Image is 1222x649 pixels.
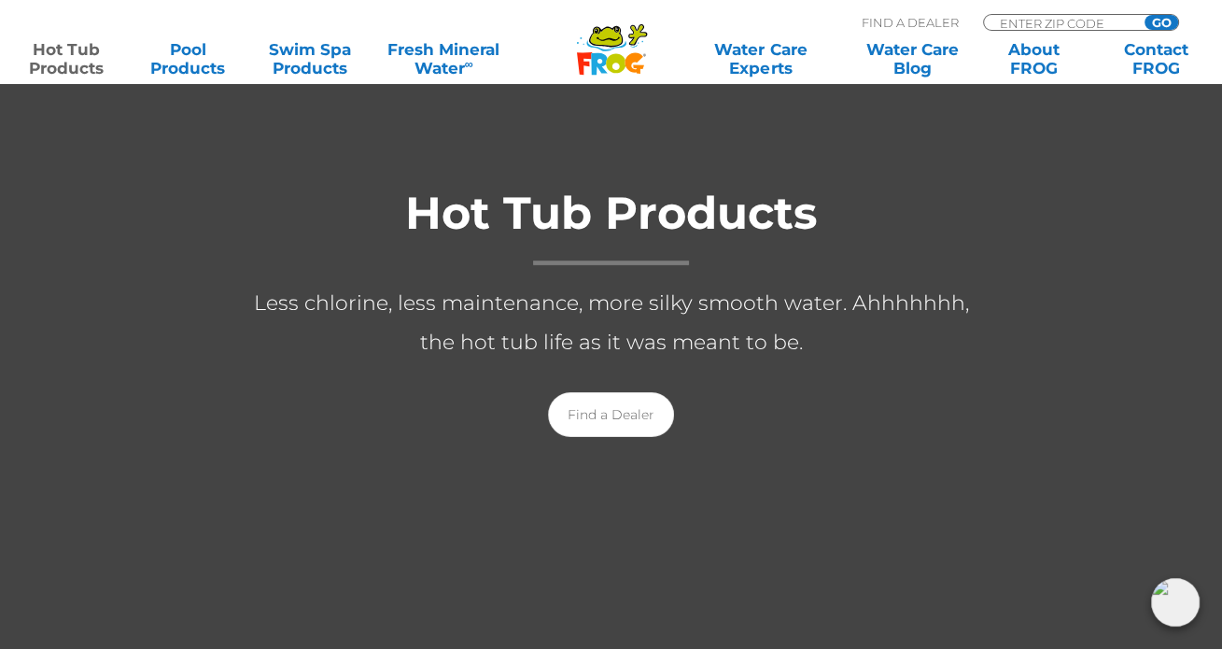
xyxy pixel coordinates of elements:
[987,40,1082,78] a: AboutFROG
[1145,15,1178,30] input: GO
[862,14,959,31] p: Find A Dealer
[1151,578,1200,627] img: openIcon
[238,284,985,362] p: Less chlorine, less maintenance, more silky smooth water. Ahhhhhhh, the hot tub life as it was me...
[998,15,1124,31] input: Zip Code Form
[385,40,503,78] a: Fresh MineralWater∞
[864,40,960,78] a: Water CareBlog
[548,392,674,437] a: Find a Dealer
[683,40,837,78] a: Water CareExperts
[19,40,114,78] a: Hot TubProducts
[262,40,358,78] a: Swim SpaProducts
[238,189,985,265] h1: Hot Tub Products
[1108,40,1203,78] a: ContactFROG
[141,40,236,78] a: PoolProducts
[464,57,472,71] sup: ∞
